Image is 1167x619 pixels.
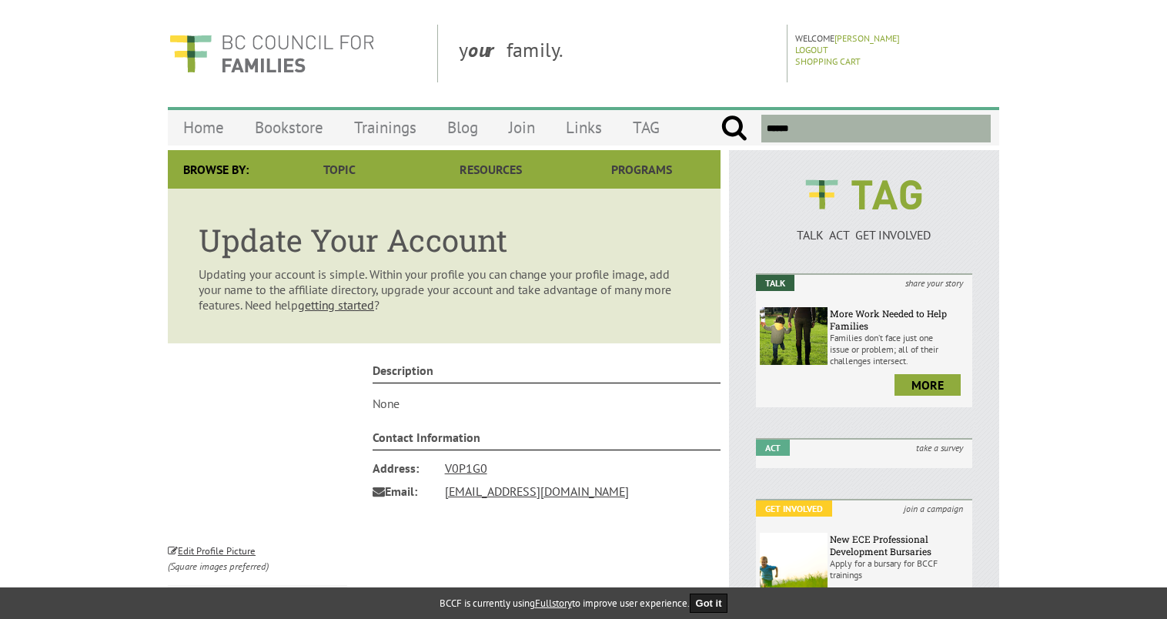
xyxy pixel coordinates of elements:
p: None [373,396,721,411]
img: BC Council for FAMILIES [168,25,376,82]
p: TALK ACT GET INVOLVED [756,227,972,243]
p: Apply for a bursary for BCCF trainings [830,557,968,581]
a: Programs [567,150,717,189]
a: V0P1G0 [445,460,487,476]
a: Edit Profile Picture [168,542,256,557]
i: join a campaign [894,500,972,517]
div: y family. [446,25,787,82]
a: Blog [432,109,493,146]
i: (Square images preferred) [168,560,269,573]
a: TAG [617,109,675,146]
h6: More Work Needed to Help Families [830,307,968,332]
a: [PERSON_NAME] [834,32,900,44]
a: Topic [264,150,415,189]
a: [EMAIL_ADDRESS][DOMAIN_NAME] [445,483,629,499]
h1: Update Your Account [199,219,690,260]
em: Talk [756,275,794,291]
a: Logout [795,44,828,55]
a: Home [168,109,239,146]
i: take a survey [907,440,972,456]
strong: our [468,37,507,62]
a: Fullstory [535,597,572,610]
a: Shopping Cart [795,55,861,67]
div: Browse By: [168,150,264,189]
p: 763832 [168,585,347,608]
a: Links [550,109,617,146]
a: Bookstore [239,109,339,146]
em: Get Involved [756,500,832,517]
p: Welcome [795,32,995,44]
img: BCCF's TAG Logo [794,166,933,224]
a: TALK ACT GET INVOLVED [756,212,972,243]
em: Act [756,440,790,456]
a: getting started [298,297,374,313]
a: Trainings [339,109,432,146]
h4: Contact Information [373,430,721,450]
a: more [894,374,961,396]
small: Edit Profile Picture [168,544,256,557]
span: Address [373,457,434,480]
article: Updating your account is simple. Within your profile you can change your profile image, add your ... [168,189,721,343]
h6: New ECE Professional Development Bursaries [830,533,968,557]
span: Email [373,480,434,503]
h4: Description [373,363,721,383]
button: Got it [690,594,728,613]
a: Join [493,109,550,146]
input: Submit [721,115,747,142]
a: Resources [415,150,566,189]
i: share your story [896,275,972,291]
p: Families don’t face just one issue or problem; all of their challenges intersect. [830,332,968,366]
